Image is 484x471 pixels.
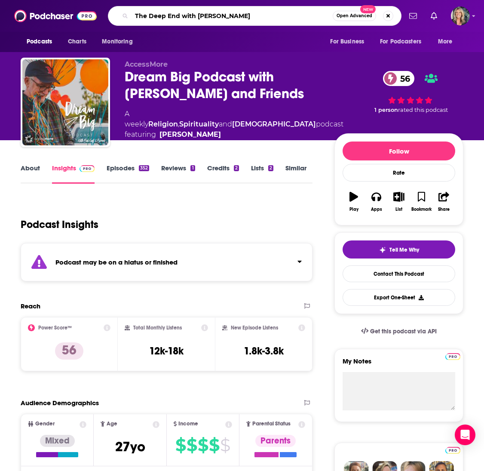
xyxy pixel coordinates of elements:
[80,165,95,172] img: Podchaser Pro
[324,34,375,50] button: open menu
[365,186,387,217] button: Apps
[21,34,63,50] button: open menu
[207,164,239,184] a: Credits2
[148,120,178,128] a: Religion
[380,36,421,48] span: For Podcasters
[161,164,195,184] a: Reviews1
[149,345,184,357] h3: 12k-18k
[255,435,296,447] div: Parents
[343,240,455,259] button: tell me why sparkleTell Me Why
[187,438,197,452] span: $
[27,36,52,48] span: Podcasts
[451,6,470,25] img: User Profile
[55,258,178,266] strong: Podcast may be on a hiatus or finished
[96,34,144,50] button: open menu
[107,421,117,427] span: Age
[35,421,55,427] span: Gender
[231,325,278,331] h2: New Episode Listens
[220,438,230,452] span: $
[21,399,99,407] h2: Audience Demographics
[21,218,98,231] h1: Podcast Insights
[330,36,364,48] span: For Business
[374,107,398,113] span: 1 person
[398,107,448,113] span: rated this podcast
[343,142,455,160] button: Follow
[285,164,306,184] a: Similar
[268,165,273,171] div: 2
[427,9,441,23] a: Show notifications dropdown
[244,345,284,357] h3: 1.8k-3.8k
[343,186,365,217] button: Play
[333,11,376,21] button: Open AdvancedNew
[357,60,463,124] div: 56 1 personrated this podcast
[337,14,372,18] span: Open Advanced
[395,207,402,212] div: List
[62,34,92,50] a: Charts
[68,36,86,48] span: Charts
[406,9,420,23] a: Show notifications dropdown
[219,120,232,128] span: and
[40,435,75,447] div: Mixed
[343,164,455,182] div: Rate
[374,34,434,50] button: open menu
[190,165,195,171] div: 1
[252,421,291,427] span: Parental Status
[451,6,470,25] button: Show profile menu
[209,438,219,452] span: $
[445,353,460,360] img: Podchaser Pro
[343,289,455,306] button: Export One-Sheet
[438,207,450,212] div: Share
[370,328,437,335] span: Get this podcast via API
[445,446,460,454] a: Pro website
[115,438,145,455] span: 27 yo
[360,5,376,13] span: New
[349,207,358,212] div: Play
[178,421,198,427] span: Income
[392,71,414,86] span: 56
[198,438,208,452] span: $
[445,447,460,454] img: Podchaser Pro
[179,120,219,128] a: Spirituality
[432,34,463,50] button: open menu
[107,164,149,184] a: Episodes352
[410,186,432,217] button: Bookmark
[389,246,419,253] span: Tell Me Why
[22,59,108,145] img: Dream Big Podcast with Bob Goff and Friends
[343,265,455,282] a: Contact This Podcast
[125,129,343,140] span: featuring
[55,342,83,360] p: 56
[251,164,273,184] a: Lists2
[175,438,186,452] span: $
[232,120,316,128] a: [DEMOGRAPHIC_DATA]
[388,186,410,217] button: List
[433,186,455,217] button: Share
[451,6,470,25] span: Logged in as lisa.beech
[21,164,40,184] a: About
[38,325,72,331] h2: Power Score™
[14,8,97,24] img: Podchaser - Follow, Share and Rate Podcasts
[383,71,414,86] a: 56
[125,109,343,140] div: A weekly podcast
[354,321,444,342] a: Get this podcast via API
[132,9,333,23] input: Search podcasts, credits, & more...
[21,302,40,310] h2: Reach
[133,325,182,331] h2: Total Monthly Listens
[139,165,149,171] div: 352
[102,36,132,48] span: Monitoring
[445,352,460,360] a: Pro website
[411,207,432,212] div: Bookmark
[159,129,221,140] a: Bob Goff
[234,165,239,171] div: 2
[455,425,475,445] div: Open Intercom Messenger
[178,120,179,128] span: ,
[379,246,386,253] img: tell me why sparkle
[52,164,95,184] a: InsightsPodchaser Pro
[438,36,453,48] span: More
[21,243,312,281] section: Click to expand status details
[343,357,455,372] label: My Notes
[371,207,382,212] div: Apps
[125,60,168,68] span: AccessMore
[108,6,401,26] div: Search podcasts, credits, & more...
